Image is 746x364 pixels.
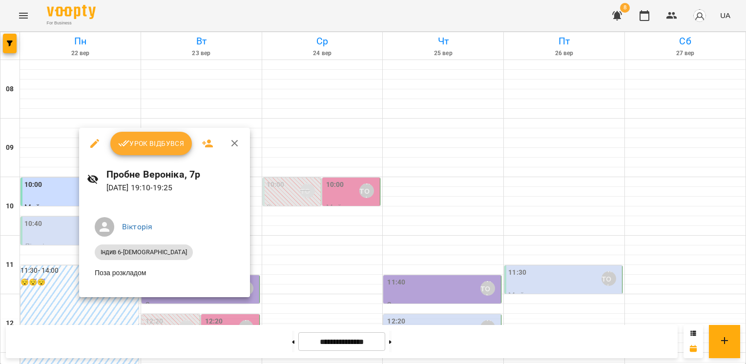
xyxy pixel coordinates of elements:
[106,182,243,194] p: [DATE] 19:10 - 19:25
[110,132,192,155] button: Урок відбувся
[95,248,193,257] span: Індив 6-[DEMOGRAPHIC_DATA]
[106,167,243,182] h6: Пробне Вероніка, 7р
[118,138,185,149] span: Урок відбувся
[122,222,152,231] a: Вікторія
[87,264,242,282] li: Поза розкладом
